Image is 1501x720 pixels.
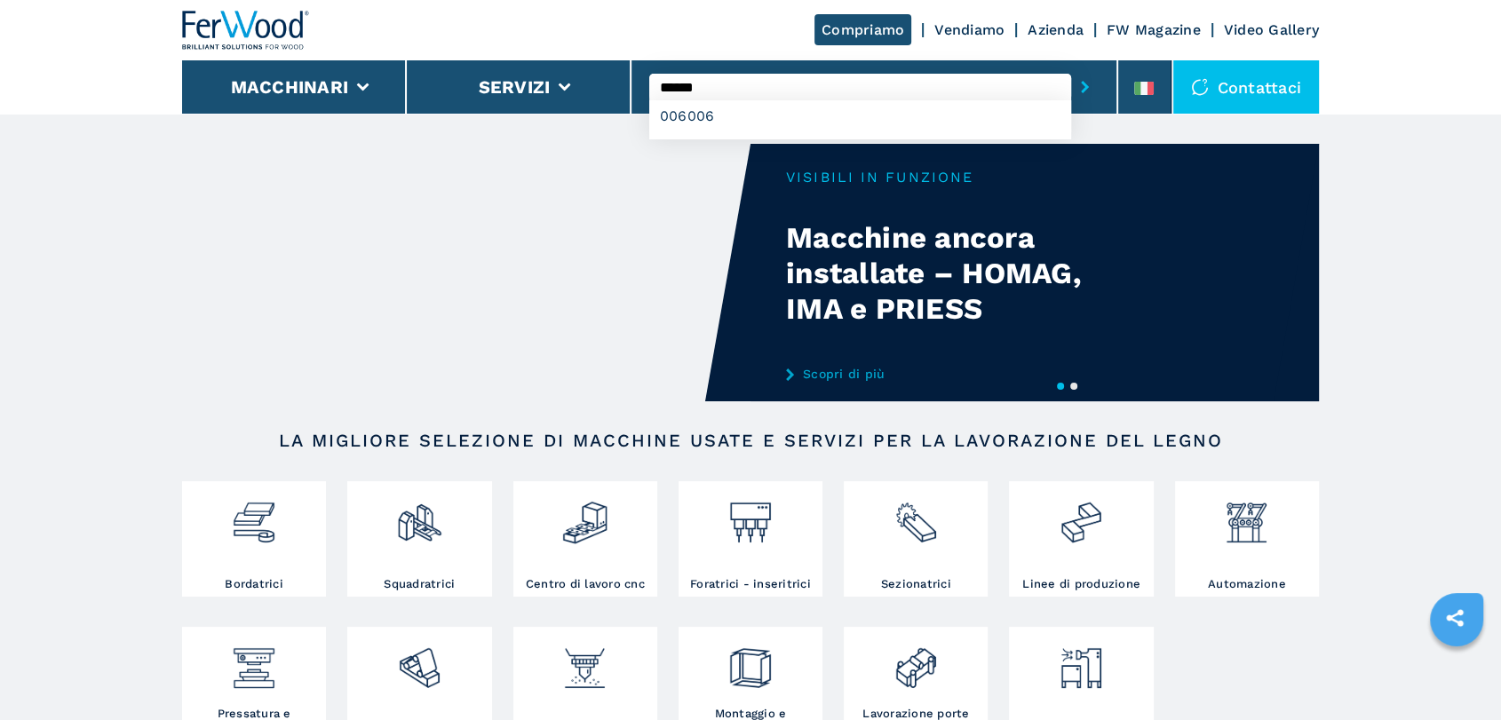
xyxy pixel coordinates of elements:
img: Ferwood [182,11,310,50]
h3: Automazione [1208,576,1286,592]
div: 006006 [649,100,1071,132]
img: automazione.png [1223,486,1270,546]
img: pressa-strettoia.png [230,631,277,692]
a: Sezionatrici [844,481,988,597]
a: Video Gallery [1224,21,1319,38]
a: sharethis [1433,596,1477,640]
img: squadratrici_2.png [396,486,443,546]
a: Vendiamo [934,21,1005,38]
img: levigatrici_2.png [396,631,443,692]
h2: LA MIGLIORE SELEZIONE DI MACCHINE USATE E SERVIZI PER LA LAVORAZIONE DEL LEGNO [239,430,1262,451]
img: sezionatrici_2.png [893,486,940,546]
h3: Centro di lavoro cnc [526,576,645,592]
h3: Squadratrici [384,576,455,592]
h3: Sezionatrici [881,576,951,592]
a: Linee di produzione [1009,481,1153,597]
img: foratrici_inseritrici_2.png [727,486,774,546]
div: Contattaci [1173,60,1320,114]
img: centro_di_lavoro_cnc_2.png [561,486,608,546]
img: Contattaci [1191,78,1209,96]
a: Foratrici - inseritrici [679,481,822,597]
a: FW Magazine [1107,21,1201,38]
img: linee_di_produzione_2.png [1058,486,1105,546]
img: aspirazione_1.png [1058,631,1105,692]
h3: Foratrici - inseritrici [690,576,811,592]
button: 1 [1057,383,1064,390]
a: Automazione [1175,481,1319,597]
img: bordatrici_1.png [230,486,277,546]
a: Centro di lavoro cnc [513,481,657,597]
video: Your browser does not support the video tag. [182,144,750,401]
img: lavorazione_porte_finestre_2.png [893,631,940,692]
a: Scopri di più [786,367,1134,381]
a: Bordatrici [182,481,326,597]
h3: Bordatrici [225,576,283,592]
button: Macchinari [231,76,349,98]
img: montaggio_imballaggio_2.png [727,631,774,692]
h3: Linee di produzione [1022,576,1140,592]
a: Azienda [1028,21,1084,38]
img: verniciatura_1.png [561,631,608,692]
a: Squadratrici [347,481,491,597]
button: submit-button [1071,67,1099,107]
button: 2 [1070,383,1077,390]
a: Compriamo [814,14,911,45]
button: Servizi [478,76,550,98]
